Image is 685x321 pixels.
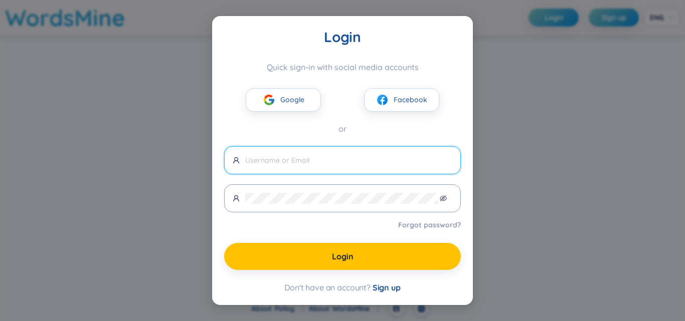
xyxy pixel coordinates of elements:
[373,282,401,292] span: Sign up
[224,243,461,270] button: Login
[398,220,461,230] a: Forgot password?
[332,251,354,262] span: Login
[394,94,427,105] span: Facebook
[263,94,275,106] img: google
[224,123,461,135] div: or
[224,62,461,72] div: Quick sign-in with social media accounts
[224,28,461,46] div: Login
[245,155,452,166] input: Username or Email
[376,94,389,106] img: facebook
[233,157,240,164] span: user
[440,195,447,202] span: eye-invisible
[364,88,439,112] button: facebookFacebook
[280,94,304,105] span: Google
[233,195,240,202] span: user
[246,88,321,112] button: googleGoogle
[224,282,461,293] div: Don't have an account?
